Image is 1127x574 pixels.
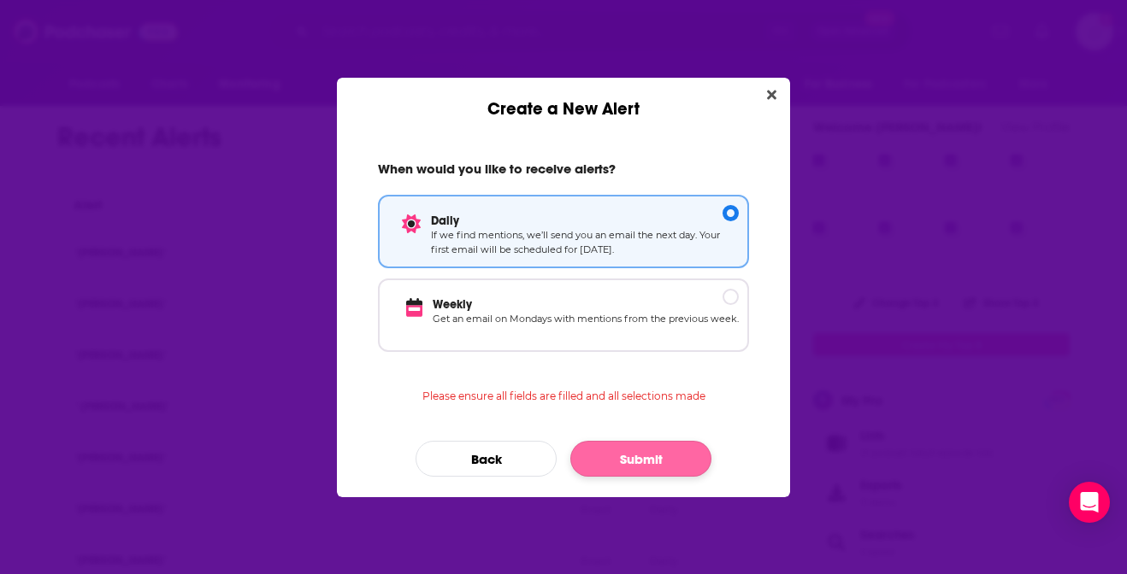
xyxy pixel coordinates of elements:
[378,161,749,184] h2: When would you like to receive alerts?
[1069,482,1110,523] div: Open Intercom Messenger
[570,441,711,477] button: Submit
[433,312,739,342] p: Get an email on Mondays with mentions from the previous week.
[416,441,557,477] button: Back
[431,228,739,258] p: If we find mentions, we’ll send you an email the next day. Your first email will be scheduled for...
[760,85,783,106] button: Close
[337,78,790,120] div: Create a New Alert
[431,214,739,228] p: Daily
[422,372,705,402] p: Please ensure all fields are filled and all selections made
[433,297,739,312] p: Weekly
